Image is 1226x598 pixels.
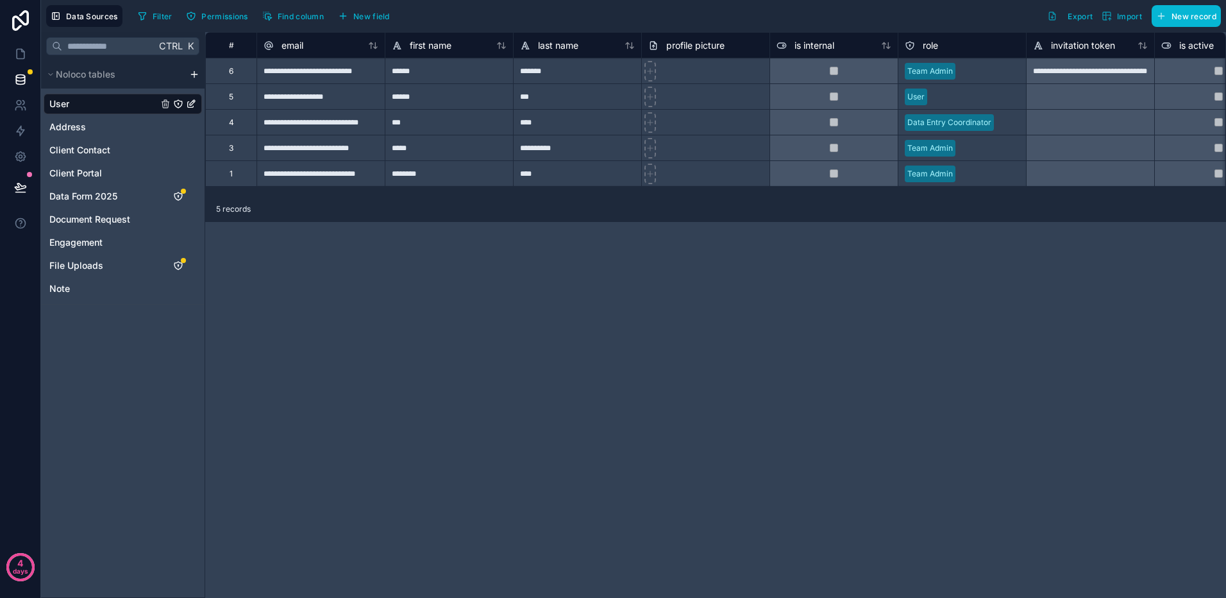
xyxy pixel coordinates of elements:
[538,39,578,52] span: last name
[278,12,324,21] span: Find column
[353,12,390,21] span: New field
[17,557,23,570] p: 4
[1179,39,1214,52] span: is active
[1146,5,1221,27] a: New record
[907,117,991,128] div: Data Entry Coordinator
[410,39,451,52] span: first name
[1097,5,1146,27] button: Import
[186,42,195,51] span: K
[1171,12,1216,21] span: New record
[907,168,953,180] div: Team Admin
[201,12,248,21] span: Permissions
[229,117,234,128] div: 4
[230,169,233,179] div: 1
[1152,5,1221,27] button: New record
[794,39,834,52] span: is internal
[46,5,122,27] button: Data Sources
[229,66,233,76] div: 6
[281,39,303,52] span: email
[181,6,257,26] a: Permissions
[153,12,172,21] span: Filter
[133,6,177,26] button: Filter
[258,6,328,26] button: Find column
[923,39,938,52] span: role
[216,204,251,214] span: 5 records
[907,65,953,77] div: Team Admin
[66,12,118,21] span: Data Sources
[158,38,184,54] span: Ctrl
[907,142,953,154] div: Team Admin
[907,91,925,103] div: User
[13,562,28,580] p: days
[215,40,247,50] div: #
[181,6,252,26] button: Permissions
[1068,12,1093,21] span: Export
[1051,39,1115,52] span: invitation token
[1043,5,1097,27] button: Export
[666,39,725,52] span: profile picture
[333,6,394,26] button: New field
[1117,12,1142,21] span: Import
[229,92,233,102] div: 5
[229,143,233,153] div: 3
